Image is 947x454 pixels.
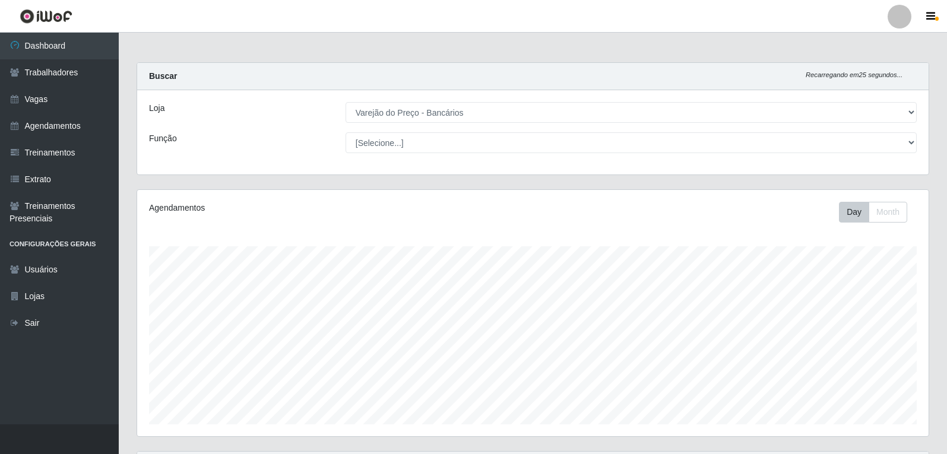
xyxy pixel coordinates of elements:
[806,71,902,78] i: Recarregando em 25 segundos...
[149,102,164,115] label: Loja
[839,202,869,223] button: Day
[149,71,177,81] strong: Buscar
[839,202,907,223] div: First group
[20,9,72,24] img: CoreUI Logo
[149,202,458,214] div: Agendamentos
[149,132,177,145] label: Função
[839,202,917,223] div: Toolbar with button groups
[869,202,907,223] button: Month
